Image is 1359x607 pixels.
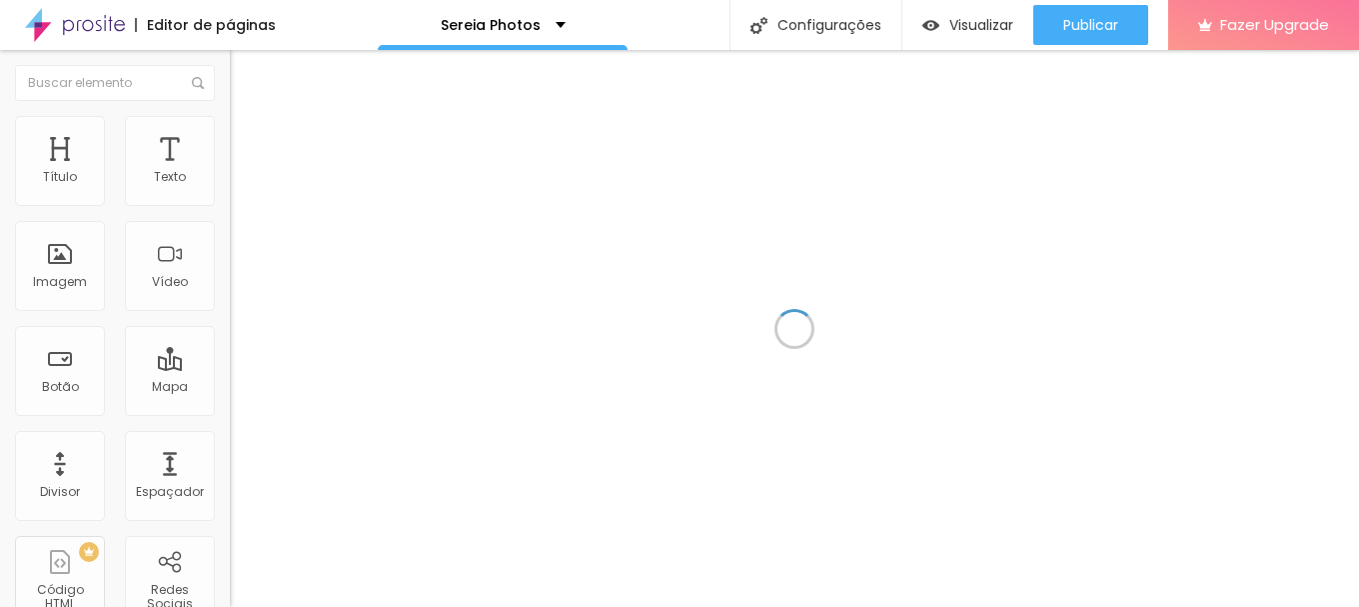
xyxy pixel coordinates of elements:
div: Vídeo [152,275,188,289]
img: Icone [750,17,767,34]
div: Mapa [152,380,188,394]
button: Visualizar [902,5,1033,45]
input: Buscar elemento [15,65,215,101]
button: Publicar [1033,5,1148,45]
div: Editor de páginas [135,18,276,32]
div: Espaçador [136,485,204,499]
span: Fazer Upgrade [1220,16,1329,33]
img: Icone [192,77,204,89]
p: Sereia Photos [441,18,541,32]
div: Título [43,170,77,184]
div: Divisor [40,485,80,499]
div: Texto [154,170,186,184]
img: view-1.svg [922,17,939,34]
span: Visualizar [949,17,1013,33]
div: Imagem [33,275,87,289]
div: Botão [42,380,79,394]
span: Publicar [1063,17,1118,33]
